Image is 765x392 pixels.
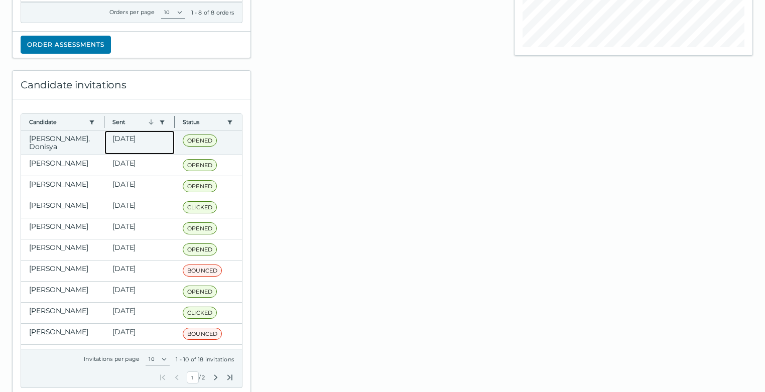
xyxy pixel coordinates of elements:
div: 1 - 10 of 18 invitations [176,355,234,363]
input: Current Page [187,371,199,383]
span: OPENED [183,243,217,255]
div: / [159,371,234,383]
clr-dg-cell: [PERSON_NAME] [21,197,104,218]
button: Sent [112,118,155,126]
button: Last Page [226,373,234,381]
div: Candidate invitations [13,71,250,99]
clr-dg-cell: [PERSON_NAME] [21,218,104,239]
clr-dg-cell: [DATE] [104,155,175,176]
clr-dg-cell: [PERSON_NAME] [21,155,104,176]
clr-dg-cell: [DATE] [104,239,175,260]
span: BOUNCED [183,265,222,277]
clr-dg-cell: [PERSON_NAME] [21,239,104,260]
button: Column resize handle [171,111,178,133]
span: OPENED [183,180,217,192]
clr-dg-cell: [PERSON_NAME] [21,260,104,281]
clr-dg-cell: [DATE] [104,324,175,344]
clr-dg-cell: [PERSON_NAME], Donisya [21,130,104,155]
clr-dg-cell: [DATE] [104,130,175,155]
clr-dg-cell: [DATE] [104,218,175,239]
label: Invitations per page [84,355,140,362]
span: CLICKED [183,201,217,213]
span: OPENED [183,135,217,147]
button: Column resize handle [101,111,107,133]
label: Orders per page [109,9,155,16]
div: 1 - 8 of 8 orders [191,9,234,17]
button: Status [183,118,223,126]
span: BOUNCED [183,328,222,340]
clr-dg-cell: [PERSON_NAME] [21,324,104,344]
clr-dg-cell: [DATE] [104,282,175,302]
button: Candidate [29,118,85,126]
span: OPENED [183,286,217,298]
clr-dg-cell: [PERSON_NAME] [21,282,104,302]
button: Previous Page [173,373,181,381]
button: First Page [159,373,167,381]
button: Next Page [212,373,220,381]
span: CLICKED [183,307,217,319]
clr-dg-cell: [DATE] [104,176,175,197]
button: Order assessments [21,36,111,54]
clr-dg-cell: [DATE] [104,197,175,218]
span: Total Pages [201,373,206,381]
clr-dg-cell: [PERSON_NAME] [21,176,104,197]
span: OPENED [183,159,217,171]
clr-dg-cell: [PERSON_NAME] [21,303,104,323]
clr-dg-cell: [DATE] [104,260,175,281]
span: OPENED [183,222,217,234]
clr-dg-cell: [DATE] [104,303,175,323]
